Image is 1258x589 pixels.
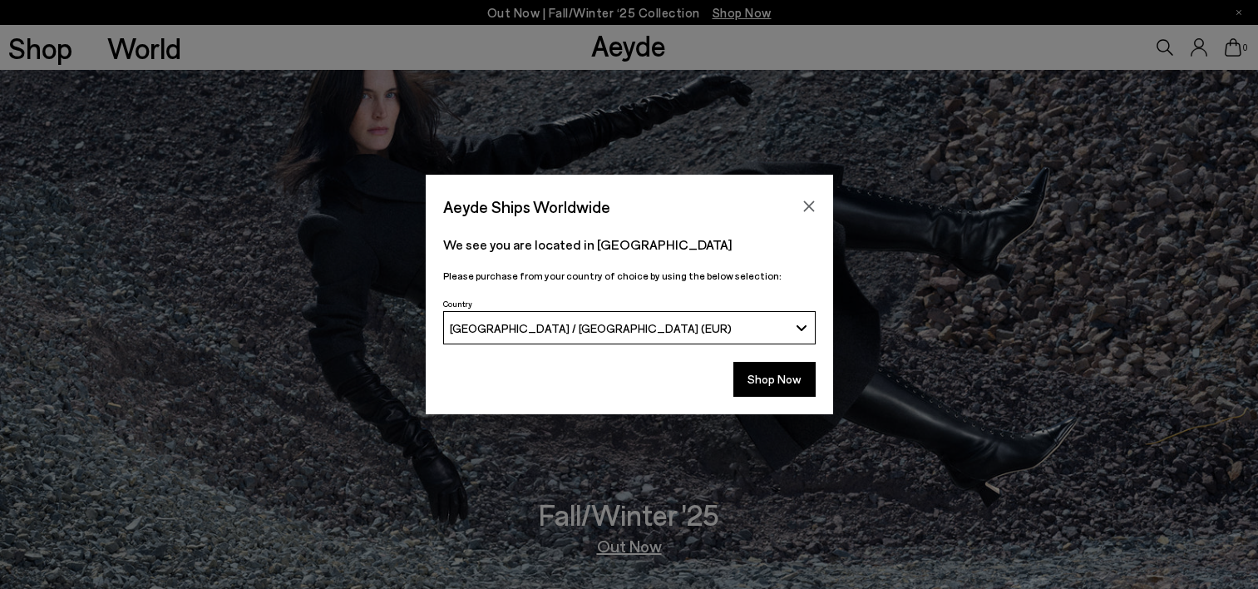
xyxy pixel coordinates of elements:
[443,235,816,255] p: We see you are located in [GEOGRAPHIC_DATA]
[733,362,816,397] button: Shop Now
[443,192,610,221] span: Aeyde Ships Worldwide
[443,299,472,309] span: Country
[450,321,732,335] span: [GEOGRAPHIC_DATA] / [GEOGRAPHIC_DATA] (EUR)
[443,268,816,284] p: Please purchase from your country of choice by using the below selection:
[797,194,821,219] button: Close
